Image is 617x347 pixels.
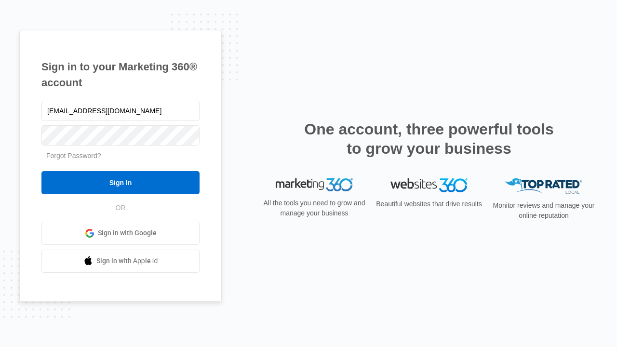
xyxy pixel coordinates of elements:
[276,178,353,192] img: Marketing 360
[41,171,200,194] input: Sign In
[260,198,368,218] p: All the tools you need to grow and manage your business
[505,178,582,194] img: Top Rated Local
[390,178,468,192] img: Websites 360
[46,152,101,160] a: Forgot Password?
[41,250,200,273] a: Sign in with Apple Id
[301,120,557,158] h2: One account, three powerful tools to grow your business
[41,222,200,245] a: Sign in with Google
[375,199,483,209] p: Beautiful websites that drive results
[41,101,200,121] input: Email
[98,228,157,238] span: Sign in with Google
[96,256,158,266] span: Sign in with Apple Id
[490,200,598,221] p: Monitor reviews and manage your online reputation
[109,203,133,213] span: OR
[41,59,200,91] h1: Sign in to your Marketing 360® account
